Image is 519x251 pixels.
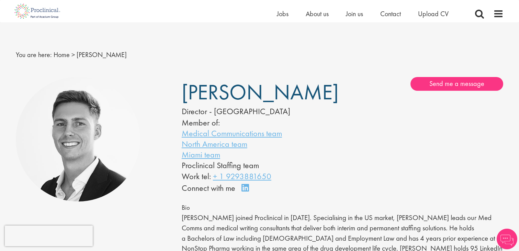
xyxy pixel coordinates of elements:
a: North America team [182,139,247,149]
span: > [71,50,75,59]
a: Contact [380,9,401,18]
span: Work tel: [182,171,211,182]
span: [PERSON_NAME] [182,78,339,106]
a: Miami team [182,149,220,160]
span: You are here: [16,50,52,59]
a: Upload CV [418,9,449,18]
a: About us [306,9,329,18]
a: + 1 9293881650 [213,171,271,182]
iframe: reCAPTCHA [5,226,93,246]
span: Bio [182,204,190,212]
a: Medical Communications team [182,128,282,139]
li: Proclinical Staffing team [182,160,322,171]
img: George Watson [16,77,140,202]
span: [PERSON_NAME] [77,50,127,59]
label: Member of: [182,117,220,128]
div: Director - [GEOGRAPHIC_DATA] [182,106,322,117]
img: Chatbot [497,229,517,249]
a: breadcrumb link [54,50,70,59]
a: Send me a message [410,77,503,91]
a: Join us [346,9,363,18]
a: Jobs [277,9,289,18]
